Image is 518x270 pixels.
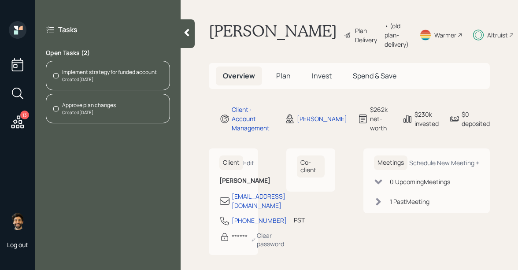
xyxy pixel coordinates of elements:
div: Edit [243,159,254,167]
div: [EMAIL_ADDRESS][DOMAIN_NAME] [232,192,285,210]
div: 1 Past Meeting [390,197,429,206]
span: Overview [223,71,255,81]
label: Tasks [58,25,78,34]
div: Created [DATE] [62,109,116,116]
div: $262k net-worth [370,105,392,133]
div: Client · Account Management [232,105,274,133]
div: Altruist [487,30,508,40]
div: $230k invested [414,110,439,128]
div: $0 deposited [462,110,490,128]
div: Warmer [434,30,456,40]
div: 13 [20,111,29,119]
h6: [PERSON_NAME] [219,177,248,185]
div: [PERSON_NAME] [297,114,347,123]
div: • (old plan-delivery) [385,21,409,49]
div: Created [DATE] [62,76,157,83]
h6: Co-client [297,155,325,178]
div: Plan Delivery [355,26,380,44]
span: Plan [276,71,291,81]
h1: [PERSON_NAME] [209,21,337,49]
span: Invest [312,71,332,81]
div: Clear password [251,231,286,248]
h6: Client [219,155,243,170]
div: Implement strategy for funded account [62,68,157,76]
div: 0 Upcoming Meeting s [390,177,450,186]
div: Log out [7,240,28,249]
div: Approve plan changes [62,101,116,109]
h6: Meetings [374,155,407,170]
img: eric-schwartz-headshot.png [9,212,26,230]
span: Spend & Save [353,71,396,81]
div: Schedule New Meeting + [409,159,479,167]
label: Open Tasks ( 2 ) [46,48,170,57]
div: [PHONE_NUMBER] [232,216,287,225]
